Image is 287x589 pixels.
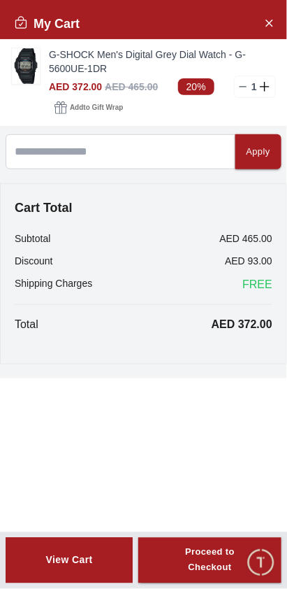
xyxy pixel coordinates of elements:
button: View Cart [6,538,133,584]
p: AED 372.00 [212,316,272,333]
span: AED 372.00 [49,81,102,92]
div: Proceed to Checkout [163,545,256,577]
img: ... [12,48,40,84]
div: Chat with us now [14,442,273,498]
a: G-SHOCK Men's Digital Grey Dial Watch - G-5600UE-1DR [49,48,276,76]
span: AED 465.00 [105,81,158,92]
p: AED 93.00 [225,254,272,268]
p: Shipping Charges [15,276,92,293]
p: Discount [15,254,52,268]
img: Company logo [15,15,43,43]
span: 20% [178,78,214,95]
span: Add to Gift Wrap [70,101,123,115]
p: Total [15,316,38,333]
div: Apply [246,144,270,160]
h4: Cart Total [15,198,272,218]
div: Conversation [142,540,286,587]
p: Subtotal [15,232,50,246]
span: Home [56,571,84,582]
p: 1 [249,80,260,94]
div: Home [1,540,140,587]
div: Chat Widget [246,548,277,579]
p: AED 465.00 [220,232,273,246]
em: Minimize [245,14,273,42]
button: Proceed to Checkout [138,538,281,584]
span: Conversation [182,571,246,582]
div: Find your dream watch—experts ready to assist! [14,395,273,425]
h2: My Cart [14,14,80,34]
span: Chat with us now [61,461,249,479]
button: Apply [235,134,281,169]
span: FREE [242,276,272,293]
button: Close Account [258,11,280,34]
div: View Cart [46,553,93,567]
div: Timehousecompany [14,362,264,388]
button: Addto Gift Wrap [49,98,128,118]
